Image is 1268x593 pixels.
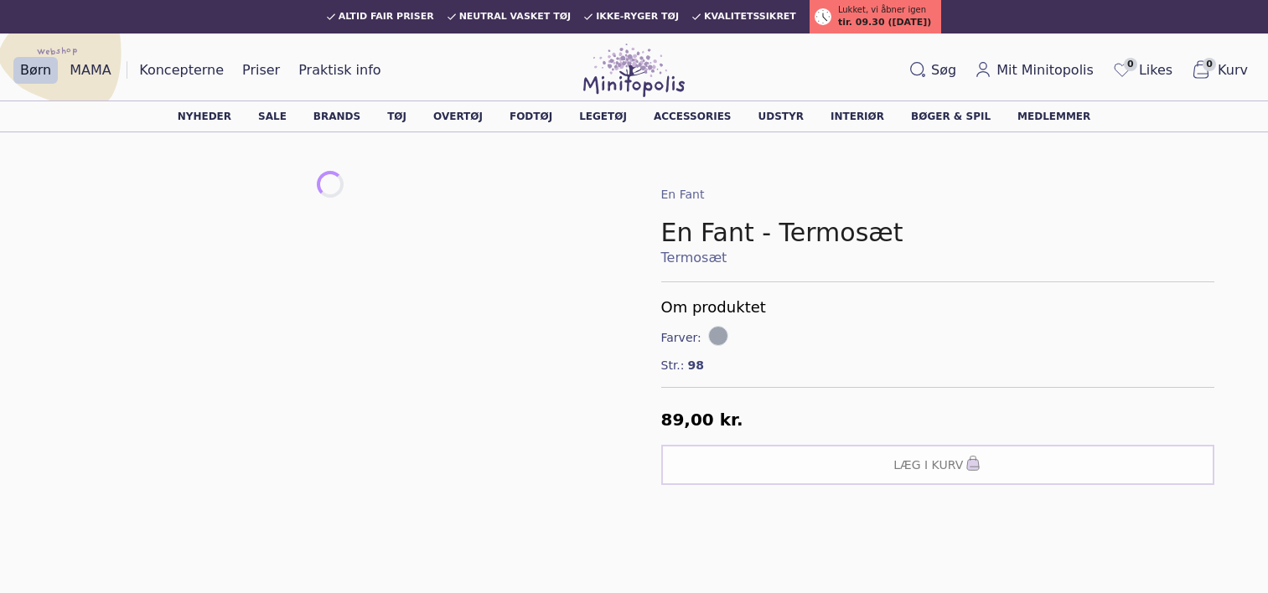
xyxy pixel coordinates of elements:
button: Søg [903,57,963,84]
span: Altid fair priser [339,12,434,22]
a: Praktisk info [292,57,387,84]
img: Minitopolis logo [583,44,686,97]
span: Kvalitetssikret [704,12,796,22]
a: 0Likes [1105,56,1179,85]
span: Likes [1139,60,1172,80]
a: Termosæt [661,248,1215,268]
a: Accessories [654,111,732,121]
h5: Om produktet [661,296,1215,319]
a: MAMA [63,57,118,84]
a: Børn [13,57,58,84]
a: Brands [313,111,360,121]
a: Legetøj [579,111,627,121]
span: 98 [688,357,704,374]
span: Mit Minitopolis [996,60,1094,80]
a: Fodtøj [510,111,552,121]
h1: En Fant - Termosæt [661,218,1215,248]
span: Ikke-ryger tøj [596,12,679,22]
span: Neutral vasket tøj [459,12,572,22]
a: Overtøj [433,111,483,121]
span: Kurv [1218,60,1248,80]
a: Koncepterne [132,57,230,84]
span: Søg [931,60,956,80]
a: Nyheder [178,111,231,121]
a: Interiør [831,111,884,121]
span: 89,00 kr. [661,410,743,430]
a: Sale [258,111,287,121]
span: Læg i kurv [893,456,963,473]
button: Læg i kurv [661,445,1215,485]
span: Farver: [661,329,705,346]
a: Tøj [387,111,406,121]
span: tir. 09.30 ([DATE]) [838,16,931,30]
span: 0 [1124,58,1137,71]
span: 0 [1203,58,1216,71]
span: Lukket, vi åbner igen [838,3,926,16]
a: Udstyr [758,111,804,121]
button: 0Kurv [1184,56,1255,85]
a: Priser [235,57,287,84]
a: Bøger & spil [911,111,991,121]
span: Str.: [661,357,685,374]
a: Medlemmer [1017,111,1090,121]
a: En Fant [661,188,705,201]
a: Mit Minitopolis [968,57,1100,84]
